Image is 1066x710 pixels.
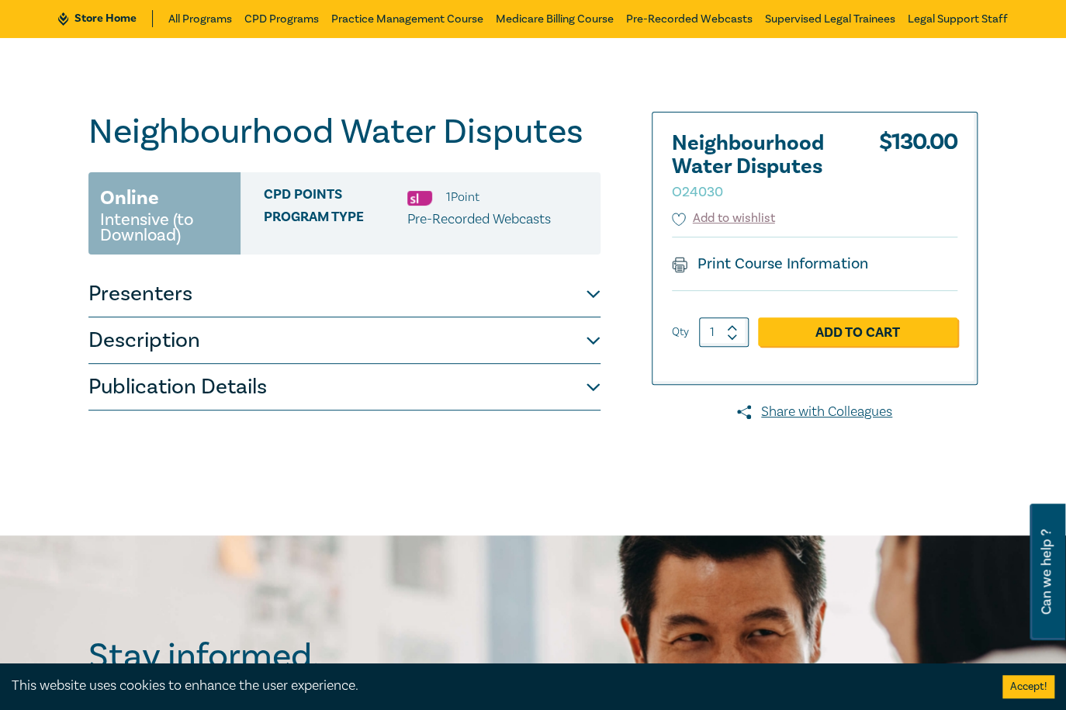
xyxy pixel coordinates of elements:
[88,317,600,364] button: Description
[88,636,455,677] h2: Stay informed.
[100,212,229,243] small: Intensive (to Download)
[672,210,775,227] button: Add to wishlist
[407,191,432,206] img: Substantive Law
[264,210,407,230] span: Program type
[88,112,600,152] h1: Neighbourhood Water Disputes
[699,317,749,347] input: 1
[672,183,723,201] small: O24030
[672,324,689,341] label: Qty
[88,364,600,410] button: Publication Details
[672,254,868,274] a: Print Course Information
[88,271,600,317] button: Presenters
[264,187,407,207] span: CPD Points
[12,676,979,696] div: This website uses cookies to enhance the user experience.
[446,187,479,207] li: 1 Point
[407,210,551,230] p: Pre-Recorded Webcasts
[878,132,957,210] div: $ 130.00
[100,184,159,212] h3: Online
[1039,513,1054,631] span: Can we help ?
[758,317,957,347] a: Add to Cart
[1002,675,1054,698] button: Accept cookies
[652,402,978,422] a: Share with Colleagues
[58,10,152,27] a: Store Home
[672,132,843,202] h2: Neighbourhood Water Disputes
